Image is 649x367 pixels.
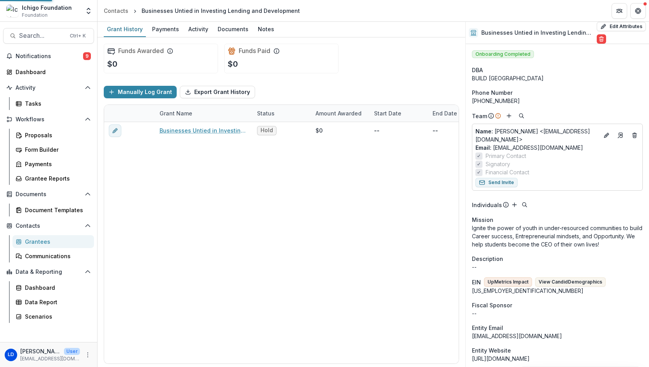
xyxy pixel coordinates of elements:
[12,250,94,262] a: Communications
[3,220,94,232] button: Open Contacts
[20,355,80,362] p: [EMAIL_ADDRESS][DOMAIN_NAME]
[19,32,65,39] span: Search...
[22,4,72,12] div: Ichigo Foundation
[25,145,88,154] div: Form Builder
[472,97,643,105] div: [PHONE_NUMBER]
[25,131,88,139] div: Proposals
[369,109,406,117] div: Start Date
[12,296,94,308] a: Data Report
[12,97,94,110] a: Tasks
[472,346,511,355] span: Entity Website
[374,126,379,135] p: --
[215,23,252,35] div: Documents
[12,281,94,294] a: Dashboard
[12,204,94,216] a: Document Templates
[504,111,514,121] button: Add
[104,86,177,98] button: Manually Log Grant
[472,263,643,271] p: --
[12,172,94,185] a: Grantee Reports
[107,58,117,70] p: $0
[160,126,248,135] a: Businesses Untied in Investing Lending and Development - 2025 - Letter of Inquiry
[614,129,627,142] a: Go to contact
[155,105,252,122] div: Grant Name
[16,68,88,76] div: Dashboard
[428,109,462,117] div: End Date
[149,23,182,35] div: Payments
[535,277,606,287] button: View CandidDemographics
[316,126,323,135] div: $0
[3,28,94,44] button: Search...
[428,105,486,122] div: End Date
[475,127,599,144] p: [PERSON_NAME] <[EMAIL_ADDRESS][DOMAIN_NAME]>
[252,109,279,117] div: Status
[104,23,146,35] div: Grant History
[311,105,369,122] div: Amount Awarded
[252,105,311,122] div: Status
[475,178,518,187] button: Send Invite
[3,50,94,62] button: Notifications9
[486,160,510,168] span: Signatory
[472,287,643,295] div: [US_EMPLOYER_IDENTIFICATION_NUMBER]
[3,188,94,200] button: Open Documents
[12,158,94,170] a: Payments
[3,266,94,278] button: Open Data & Reporting
[20,347,61,355] p: [PERSON_NAME]
[185,22,211,37] a: Activity
[472,309,643,317] div: --
[520,200,529,209] button: Search
[180,86,255,98] button: Export Grant History
[3,82,94,94] button: Open Activity
[215,22,252,37] a: Documents
[481,30,594,36] h2: Businesses Untied in Investing Lending and Development
[3,113,94,126] button: Open Workflows
[472,89,512,97] span: Phone Number
[475,127,599,144] a: Name: [PERSON_NAME] <[EMAIL_ADDRESS][DOMAIN_NAME]>
[149,22,182,37] a: Payments
[64,348,80,355] p: User
[311,109,366,117] div: Amount Awarded
[369,105,428,122] div: Start Date
[475,144,583,152] a: Email: [EMAIL_ADDRESS][DOMAIN_NAME]
[22,12,48,19] span: Foundation
[261,127,273,134] span: Hold
[630,131,639,140] button: Deletes
[472,332,643,340] div: [EMAIL_ADDRESS][DOMAIN_NAME]
[25,99,88,108] div: Tasks
[472,255,503,263] span: Description
[597,22,646,31] button: Edit Attributes
[16,223,82,229] span: Contacts
[597,34,606,44] button: Delete
[104,7,128,15] div: Contacts
[472,201,502,209] p: Individuals
[101,5,131,16] a: Contacts
[228,58,238,70] p: $0
[16,85,82,91] span: Activity
[16,269,82,275] span: Data & Reporting
[83,52,91,60] span: 9
[472,112,487,120] p: Team
[472,50,534,58] span: Onboarding Completed
[475,128,493,135] span: Name :
[472,355,643,363] div: [URL][DOMAIN_NAME]
[12,143,94,156] a: Form Builder
[25,252,88,260] div: Communications
[472,216,493,224] span: Mission
[25,160,88,168] div: Payments
[472,301,512,309] span: Fiscal Sponsor
[83,350,92,360] button: More
[25,312,88,321] div: Scenarios
[12,129,94,142] a: Proposals
[142,7,300,15] div: Businesses Untied in Investing Lending and Development
[255,22,277,37] a: Notes
[475,144,491,151] span: Email:
[484,277,532,287] button: UpMetrics Impact
[25,238,88,246] div: Grantees
[25,206,88,214] div: Document Templates
[517,111,526,121] button: Search
[155,109,197,117] div: Grant Name
[101,5,303,16] nav: breadcrumb
[255,23,277,35] div: Notes
[118,47,164,55] h2: Funds Awarded
[16,191,82,198] span: Documents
